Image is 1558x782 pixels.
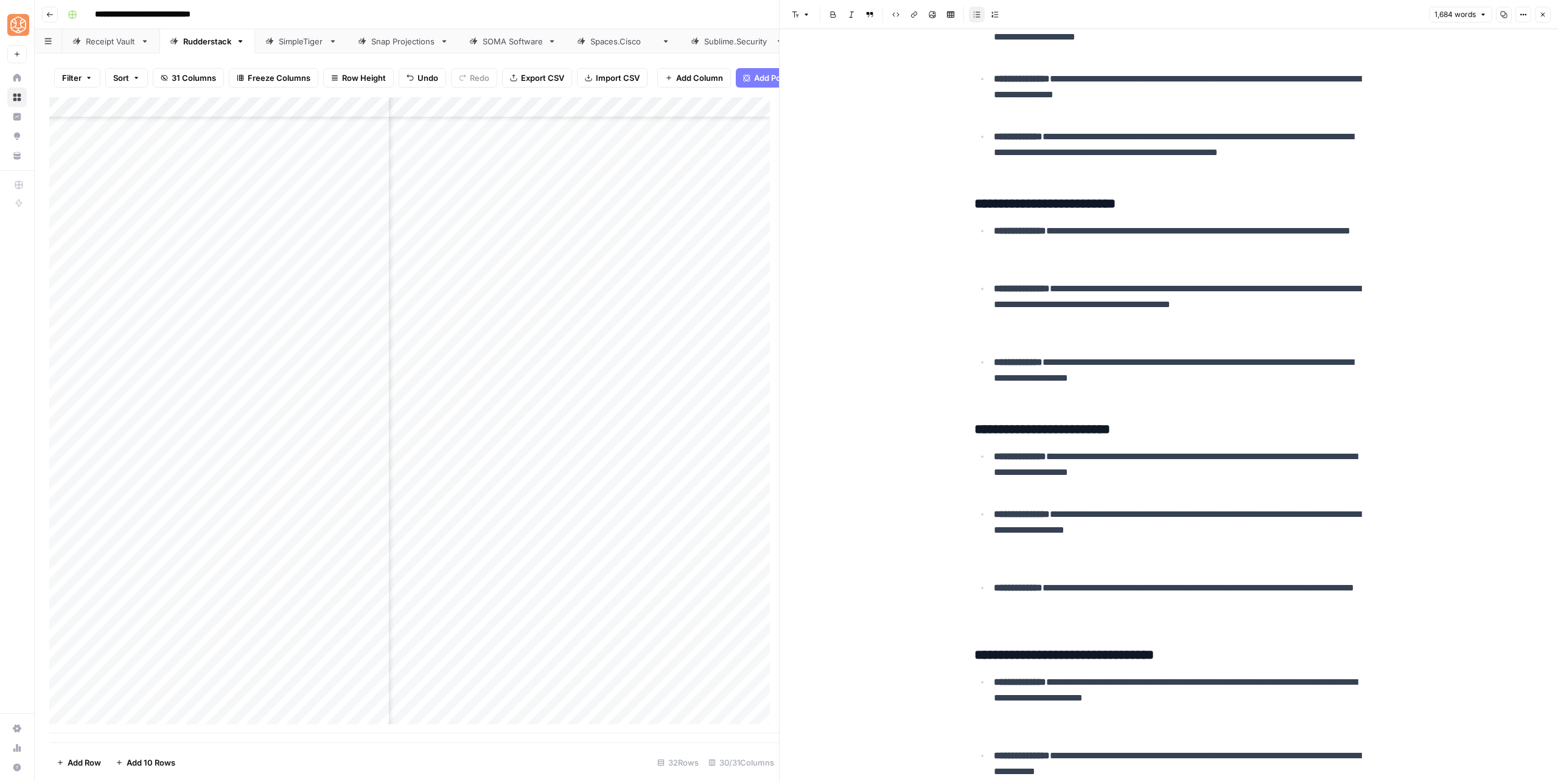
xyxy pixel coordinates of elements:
[7,126,27,146] a: Opportunities
[159,29,255,54] a: Rudderstack
[342,72,386,84] span: Row Height
[127,756,175,769] span: Add 10 Rows
[704,35,770,47] div: [DOMAIN_NAME]
[49,753,108,772] button: Add Row
[248,72,310,84] span: Freeze Columns
[676,72,723,84] span: Add Column
[7,719,27,738] a: Settings
[459,29,567,54] a: SOMA Software
[657,68,731,88] button: Add Column
[7,68,27,88] a: Home
[105,68,148,88] button: Sort
[1429,7,1492,22] button: 1,684 words
[736,68,828,88] button: Add Power Agent
[7,738,27,758] a: Usage
[229,68,318,88] button: Freeze Columns
[323,68,394,88] button: Row Height
[113,72,129,84] span: Sort
[7,758,27,777] button: Help + Support
[371,35,435,47] div: Snap Projections
[86,35,136,47] div: Receipt Vault
[348,29,459,54] a: Snap Projections
[521,72,564,84] span: Export CSV
[470,72,489,84] span: Redo
[279,35,324,47] div: SimpleTiger
[1434,9,1476,20] span: 1,684 words
[172,72,216,84] span: 31 Columns
[590,35,657,47] div: [DOMAIN_NAME]
[577,68,648,88] button: Import CSV
[68,756,101,769] span: Add Row
[62,72,82,84] span: Filter
[680,29,794,54] a: [DOMAIN_NAME]
[153,68,224,88] button: 31 Columns
[62,29,159,54] a: Receipt Vault
[567,29,680,54] a: [DOMAIN_NAME]
[704,753,779,772] div: 30/31 Columns
[451,68,497,88] button: Redo
[7,10,27,40] button: Workspace: SimpleTiger
[399,68,446,88] button: Undo
[183,35,231,47] div: Rudderstack
[483,35,543,47] div: SOMA Software
[417,72,438,84] span: Undo
[54,68,100,88] button: Filter
[502,68,572,88] button: Export CSV
[754,72,820,84] span: Add Power Agent
[255,29,348,54] a: SimpleTiger
[108,753,183,772] button: Add 10 Rows
[7,14,29,36] img: SimpleTiger Logo
[7,107,27,126] a: Insights
[596,72,640,84] span: Import CSV
[7,146,27,165] a: Your Data
[7,88,27,107] a: Browse
[652,753,704,772] div: 32 Rows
